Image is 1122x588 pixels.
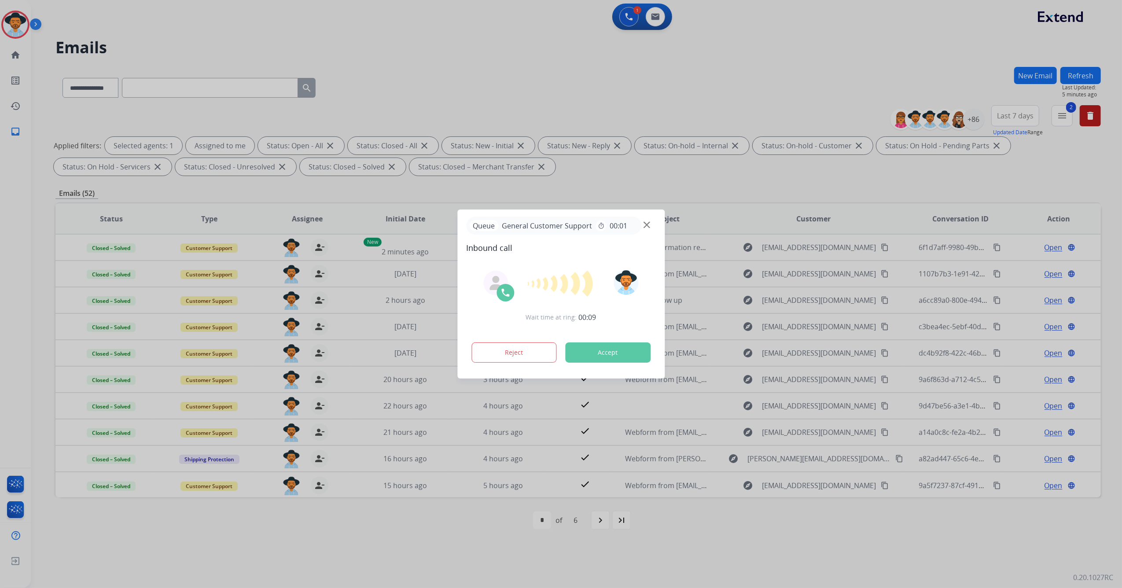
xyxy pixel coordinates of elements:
[565,342,651,363] button: Accept
[471,342,557,363] button: Reject
[579,312,596,323] span: 00:09
[1073,572,1113,583] p: 0.20.1027RC
[610,220,627,231] span: 00:01
[500,287,511,298] img: call-icon
[526,313,577,322] span: Wait time at ring:
[470,220,498,231] p: Queue
[597,222,604,229] mat-icon: timer
[498,220,596,231] span: General Customer Support
[614,270,639,295] img: avatar
[644,222,650,228] img: close-button
[466,242,656,254] span: Inbound call
[489,276,503,290] img: agent-avatar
